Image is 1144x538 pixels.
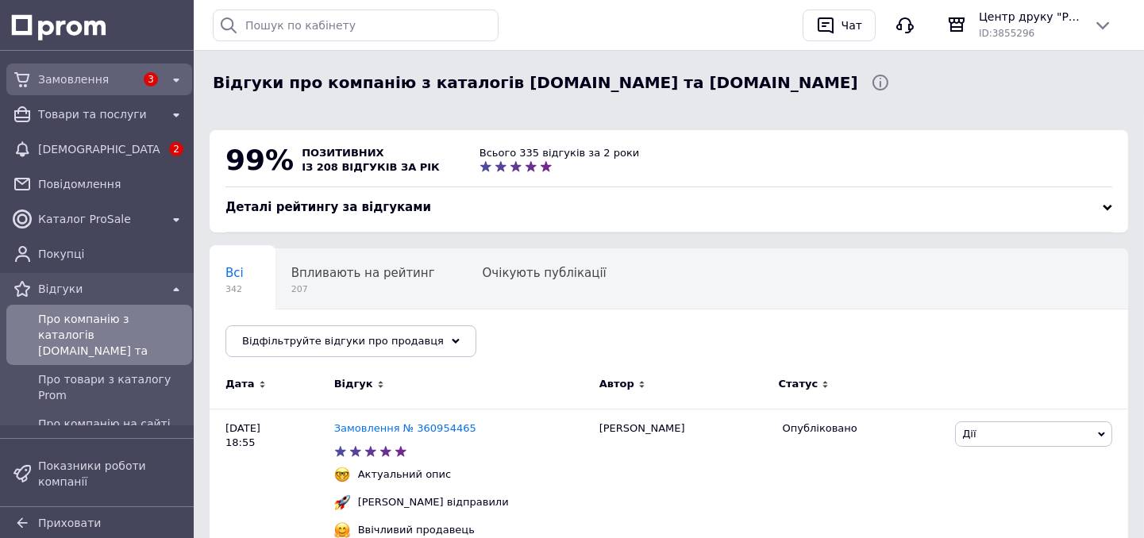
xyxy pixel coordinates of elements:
span: Показники роботи компанії [38,458,186,490]
span: Дії [962,428,976,440]
div: Актуальний опис [354,467,456,482]
span: Про компанію на сайті компанії [38,416,186,448]
a: Замовлення № 360954465 [334,422,476,434]
span: 3 [144,72,158,86]
img: :rocket: [334,494,350,510]
span: 342 [225,283,244,295]
span: Відгуки про компанію з каталогів Prom.ua та Bigl.ua [213,71,858,94]
input: Пошук по кабінету [213,10,499,41]
span: Впливають на рейтинг [291,266,435,280]
div: Ввічливий продавець [354,523,479,537]
span: 99% [225,144,294,176]
span: Покупці [38,246,186,262]
div: Опубліковані без коментаря [210,309,418,370]
span: Всі [225,266,244,280]
span: Замовлення [38,71,135,87]
button: Чат [803,10,876,41]
img: :hugging_face: [334,522,350,538]
span: Відфільтруйте відгуки про продавця [242,335,444,347]
span: 207 [291,283,435,295]
span: Про товари з каталогу Prom [38,371,186,403]
span: Товари та послуги [38,106,160,122]
span: 2 [169,142,183,156]
span: із 208 відгуків за рік [302,161,440,173]
div: Чат [838,13,865,37]
span: Статус [779,377,819,391]
span: Центр друку "Print" [979,9,1080,25]
span: Відгук [334,377,373,391]
span: Приховати [38,517,101,529]
span: Повідомлення [38,176,186,192]
div: Всього 335 відгуків за 2 роки [480,146,640,160]
span: Автор [599,377,634,391]
span: [DEMOGRAPHIC_DATA] [38,141,160,157]
div: Опубліковано [783,421,944,436]
span: Про компанію з каталогів [DOMAIN_NAME] та [DOMAIN_NAME] [38,311,186,359]
span: Відгуки [38,281,160,297]
div: [PERSON_NAME] відправили [354,495,513,509]
span: Очікують публікації [483,266,607,280]
span: Каталог ProSale [38,211,160,227]
span: ID: 3855296 [979,28,1034,39]
span: Опубліковані без комен... [225,326,387,340]
div: Деталі рейтингу за відгуками [225,199,1112,216]
span: позитивних [302,147,384,159]
span: Дата [225,377,255,391]
span: Деталі рейтингу за відгуками [225,200,431,214]
img: :nerd_face: [334,467,350,482]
